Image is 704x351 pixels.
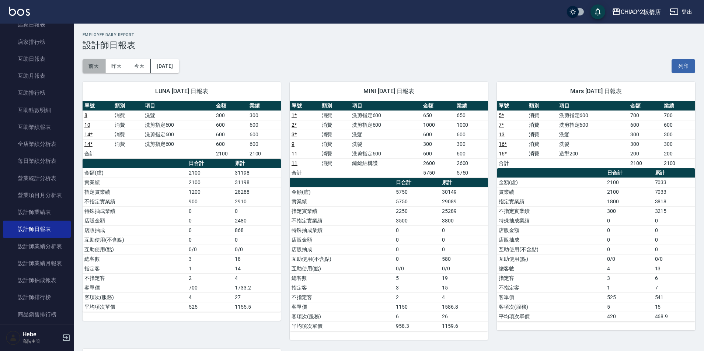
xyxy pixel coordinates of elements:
td: 洗剪指定600 [143,139,215,149]
td: 消費 [113,110,143,120]
td: 店販金額 [83,216,187,225]
h2: Employee Daily Report [83,32,695,37]
td: 消費 [113,130,143,139]
td: 洗髮 [557,139,629,149]
td: 總客數 [83,254,187,264]
a: 設計師業績分析表 [3,238,71,255]
td: 0 [233,206,281,216]
td: 0 [653,235,695,245]
h5: Hebe [22,331,60,338]
td: 0 [653,245,695,254]
th: 類別 [527,101,557,111]
button: 列印 [672,59,695,73]
td: 消費 [320,158,350,168]
img: Person [6,330,21,345]
td: 2600 [455,158,488,168]
td: 2100 [662,158,695,168]
td: 3215 [653,206,695,216]
div: CHIAO^2板橋店 [621,7,661,17]
th: 單號 [83,101,113,111]
td: 0 [187,206,233,216]
td: 洗髮 [350,130,422,139]
table: a dense table [497,101,695,168]
td: 互助使用(點) [83,245,187,254]
td: 互助使用(點) [497,254,605,264]
td: 600 [421,149,454,158]
td: 600 [662,120,695,130]
td: 31198 [233,168,281,178]
td: 2100 [187,178,233,187]
td: 不指定實業績 [83,197,187,206]
td: 7033 [653,187,695,197]
a: 設計師抽成報表 [3,272,71,289]
td: 不指定客 [290,292,394,302]
td: 5750 [394,187,440,197]
td: 總客數 [290,273,394,283]
td: 300 [662,139,695,149]
td: 指定客 [83,264,187,273]
td: 指定客 [497,273,605,283]
td: 洗剪指定600 [143,120,215,130]
td: 3 [394,283,440,292]
td: 洗剪指定600 [143,130,215,139]
td: 指定實業績 [497,197,605,206]
td: 3818 [653,197,695,206]
td: 客單價 [497,292,605,302]
td: 消費 [113,139,143,149]
td: 消費 [527,120,557,130]
td: 0 [653,216,695,225]
td: 300 [421,139,454,149]
td: 580 [440,254,488,264]
a: 互助日報表 [3,50,71,67]
td: 868 [233,225,281,235]
a: 店家日報表 [3,16,71,33]
td: 金額(虛) [83,168,187,178]
td: 2600 [421,158,454,168]
td: 900 [187,197,233,206]
th: 項目 [350,101,422,111]
td: 洗髮 [143,110,215,120]
td: 1000 [421,120,454,130]
td: 2100 [605,187,653,197]
td: 合計 [290,168,320,178]
td: 店販金額 [497,225,605,235]
td: 洗剪指定600 [350,110,422,120]
td: 客項次(服務) [290,312,394,321]
a: 互助月報表 [3,67,71,84]
td: 7 [653,283,695,292]
a: 商品消耗明細 [3,323,71,340]
td: 15 [653,302,695,312]
td: 消費 [527,130,557,139]
a: 8 [84,112,87,118]
td: 洗剪指定600 [350,120,422,130]
td: 468.9 [653,312,695,321]
th: 業績 [662,101,695,111]
a: 全店業績分析表 [3,136,71,152]
th: 日合計 [605,168,653,178]
td: 2100 [187,168,233,178]
a: 10 [84,122,90,128]
td: 0 [440,235,488,245]
td: 14 [233,264,281,273]
td: 600 [455,130,488,139]
a: 商品銷售排行榜 [3,306,71,323]
span: Mars [DATE] 日報表 [506,88,686,95]
td: 不指定實業績 [290,216,394,225]
td: 0 [605,245,653,254]
td: 1200 [187,187,233,197]
td: 客單價 [290,302,394,312]
td: 300 [605,206,653,216]
td: 3 [605,273,653,283]
td: 28288 [233,187,281,197]
a: 9 [292,141,295,147]
td: 600 [248,130,281,139]
table: a dense table [497,168,695,322]
td: 1150 [394,302,440,312]
td: 25289 [440,206,488,216]
td: 消費 [320,120,350,130]
td: 平均項次單價 [497,312,605,321]
button: 登出 [667,5,695,19]
p: 高階主管 [22,338,60,345]
td: 平均項次單價 [290,321,394,331]
td: 1159.6 [440,321,488,331]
